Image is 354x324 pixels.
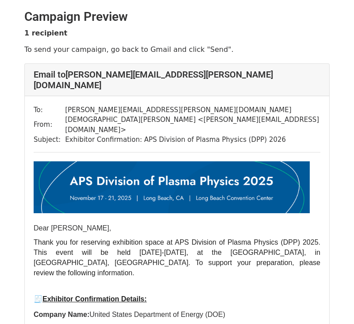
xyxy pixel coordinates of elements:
[24,45,330,54] p: To send your campaign, go back to Gmail and click "Send".
[24,9,330,24] h2: Campaign Preview
[42,295,147,303] span: Exhibitor Confirmation Details:
[34,224,111,232] span: Dear [PERSON_NAME],
[34,135,65,145] td: Subject:
[65,105,320,115] td: [PERSON_NAME][EMAIL_ADDRESS][PERSON_NAME][DOMAIN_NAME]
[34,105,65,115] td: To:
[65,135,320,145] td: Exhibitor Confirmation: APS Division of Plasma Physics (DPP) 2026
[34,161,310,213] img: AD_4nXfiUlicR3RadrleZvJRr-UmLLemt-39ZWWi9Pb63FfwhzBzGx6V9c72k3-SPiZpKYR8dUB-iOqkcLR9KftofR_mYEb9_...
[89,311,225,318] span: United States Department of Energy (DOE)
[34,311,89,318] span: Company Name:
[34,238,322,277] span: Thank you for reserving exhibition space at APS Division of Plasma Physics (DPP) 2025. This event...
[34,115,65,135] td: From:
[65,115,320,135] td: [DEMOGRAPHIC_DATA][PERSON_NAME] < [PERSON_NAME][EMAIL_ADDRESS][DOMAIN_NAME] >
[34,295,42,303] span: 🧾
[34,69,320,90] h4: Email to [PERSON_NAME][EMAIL_ADDRESS][PERSON_NAME][DOMAIN_NAME]
[24,29,67,37] strong: 1 recipient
